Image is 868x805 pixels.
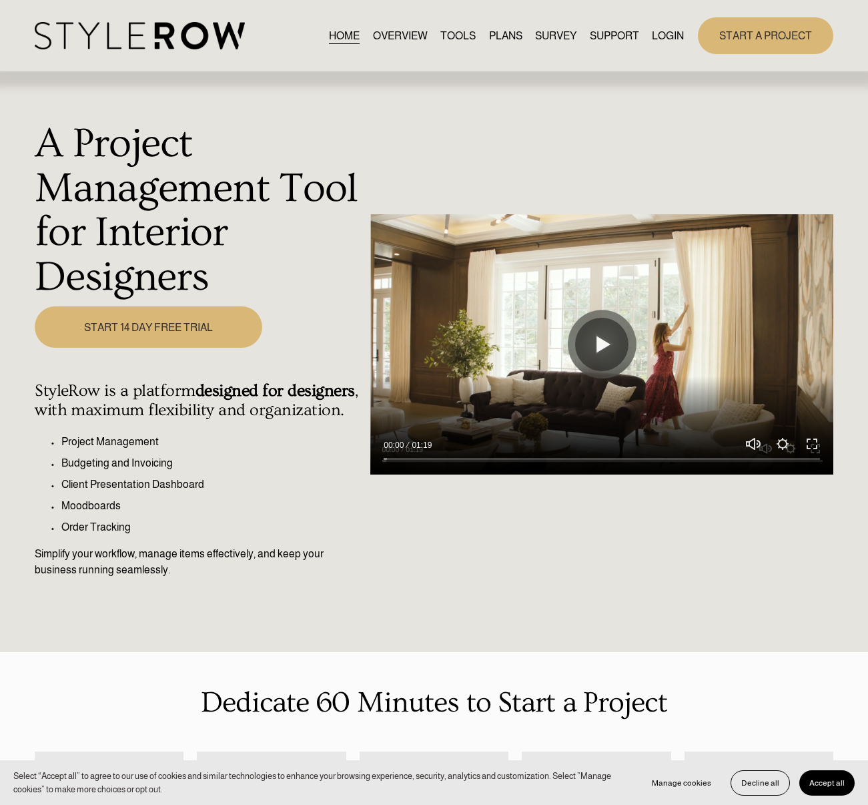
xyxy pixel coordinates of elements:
[61,498,363,514] p: Moodboards
[61,477,363,493] p: Client Presentation Dashboard
[535,27,576,45] a: SURVEY
[590,27,639,45] a: folder dropdown
[799,770,855,796] button: Accept all
[489,27,522,45] a: PLANS
[61,519,363,535] p: Order Tracking
[590,28,639,44] span: SUPPORT
[809,778,845,788] span: Accept all
[440,27,476,45] a: TOOLS
[35,306,262,348] a: START 14 DAY FREE TRIAL
[652,27,684,45] a: LOGIN
[35,121,363,298] h1: A Project Management Tool for Interior Designers
[35,681,833,725] p: Dedicate 60 Minutes to Start a Project
[195,381,355,400] strong: designed for designers
[35,546,363,578] p: Simplify your workflow, manage items effectively, and keep your business running seamlessly.
[61,455,363,471] p: Budgeting and Invoicing
[575,318,628,371] button: Play
[741,778,779,788] span: Decline all
[61,434,363,450] p: Project Management
[731,770,790,796] button: Decline all
[698,17,833,54] a: START A PROJECT
[373,27,428,45] a: OVERVIEW
[35,381,363,421] h4: StyleRow is a platform , with maximum flexibility and organization.
[384,454,820,463] input: Seek
[35,22,245,49] img: StyleRow
[642,770,721,796] button: Manage cookies
[13,770,628,796] p: Select “Accept all” to agree to our use of cookies and similar technologies to enhance your brows...
[652,778,711,788] span: Manage cookies
[329,27,360,45] a: HOME
[384,439,407,452] div: Current time
[407,439,435,452] div: Duration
